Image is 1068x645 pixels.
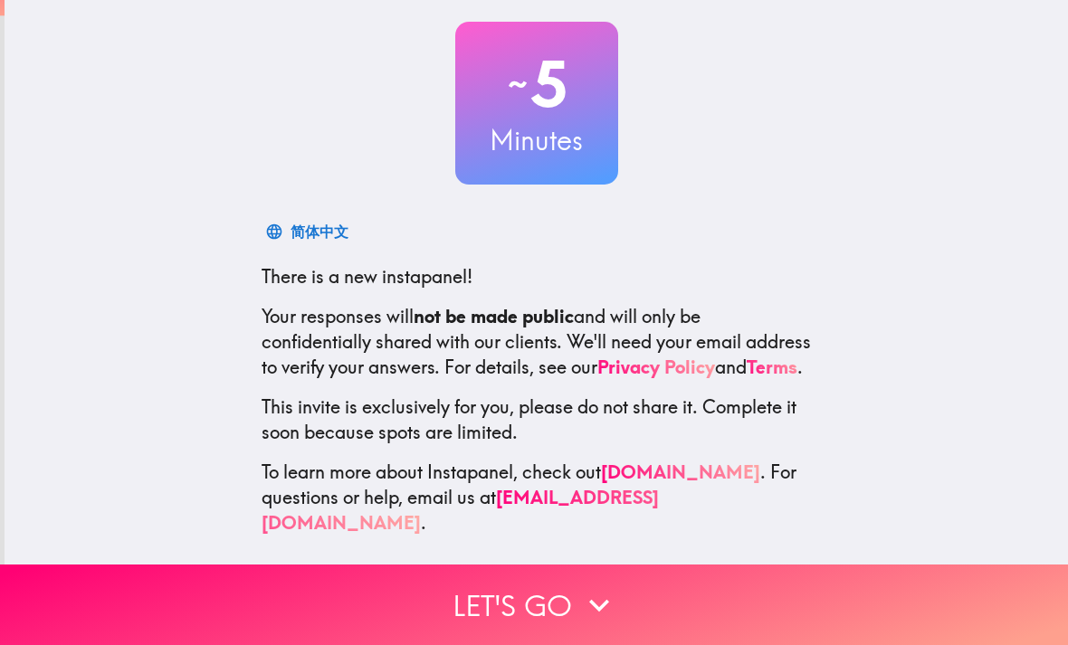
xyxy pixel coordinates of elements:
h3: Minutes [455,121,618,159]
b: not be made public [414,305,574,327]
span: ~ [505,57,530,111]
p: Your responses will and will only be confidentially shared with our clients. We'll need your emai... [262,304,812,380]
h2: 5 [455,47,618,121]
p: To learn more about Instapanel, check out . For questions or help, email us at . [262,460,812,536]
a: Privacy Policy [597,356,715,378]
button: 简体中文 [262,213,356,250]
div: 简体中文 [291,219,348,244]
a: [DOMAIN_NAME] [601,460,760,483]
a: [EMAIL_ADDRESS][DOMAIN_NAME] [262,486,659,534]
a: Terms [747,356,797,378]
span: There is a new instapanel! [262,265,472,288]
p: This invite is exclusively for you, please do not share it. Complete it soon because spots are li... [262,394,812,445]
